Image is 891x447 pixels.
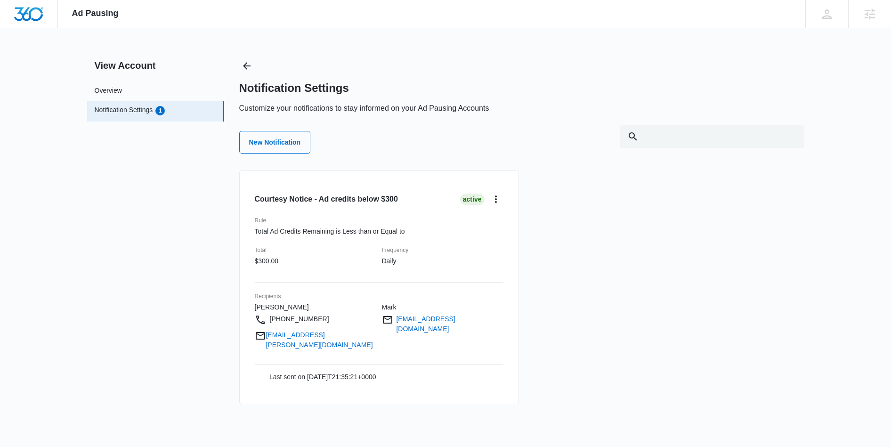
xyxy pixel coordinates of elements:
[255,372,376,382] p: Last sent on [DATE]T21:35:21+0000
[460,194,485,205] div: Active
[95,105,153,117] a: Notification Settings
[255,194,398,205] h2: Courtesy Notice - Ad credits below $300
[382,256,503,266] p: Daily
[382,246,503,254] p: Frequency
[255,216,503,225] p: Rule
[255,256,376,266] p: $300.00
[255,246,376,254] p: Total
[155,106,165,115] div: 1 items
[255,227,503,236] p: Total Ad Credits Remaining is Less than or Equal to
[396,314,503,334] a: [EMAIL_ADDRESS][DOMAIN_NAME]
[266,330,376,350] a: [EMAIL_ADDRESS][PERSON_NAME][DOMAIN_NAME]
[382,302,503,312] p: Mark
[87,58,224,73] h2: View Account
[72,8,119,18] span: Ad Pausing
[488,192,503,207] button: card.dropdown.label
[255,302,376,312] p: [PERSON_NAME]
[95,86,122,96] a: Overview
[239,58,254,73] button: Back
[239,131,311,154] button: New Notification
[239,81,349,95] h1: Notification Settings
[255,292,503,301] p: Recipients
[239,103,489,114] p: Customize your notifications to stay informed on your Ad Pausing Accounts
[255,314,376,328] p: [PHONE_NUMBER]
